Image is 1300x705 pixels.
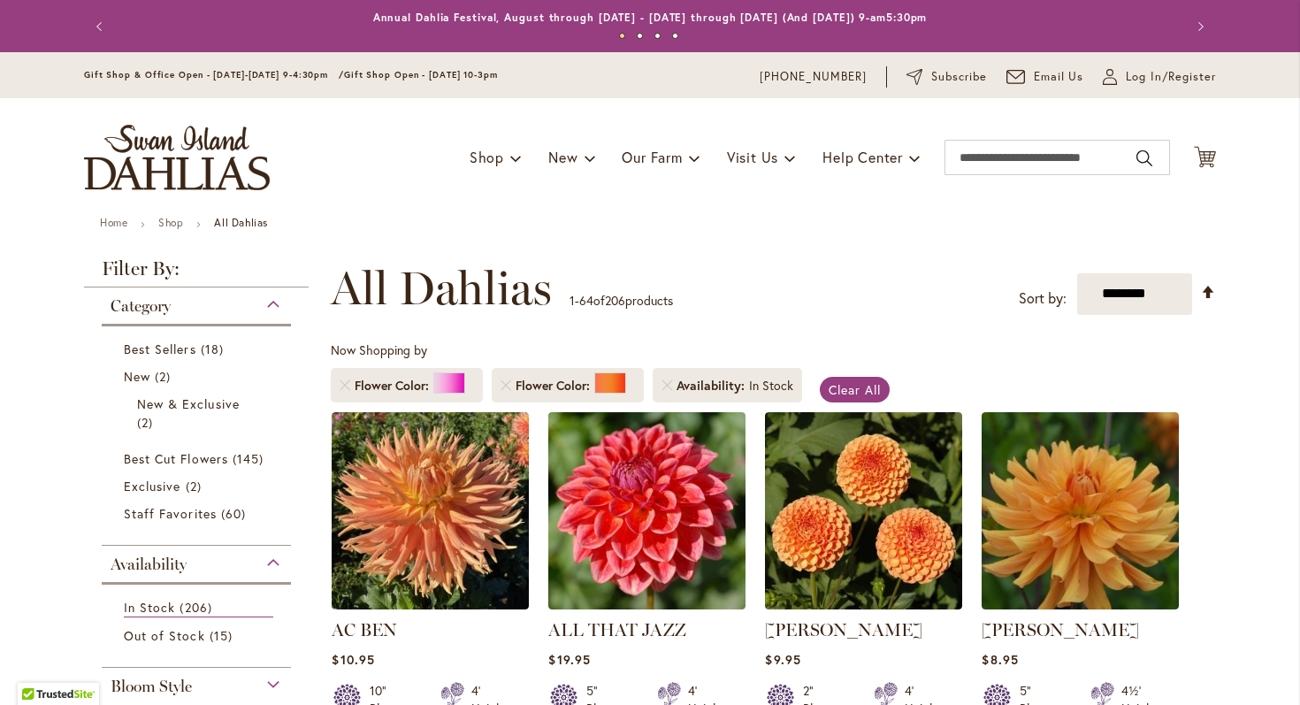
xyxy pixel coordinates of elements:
span: Gift Shop & Office Open - [DATE]-[DATE] 9-4:30pm / [84,69,344,80]
img: AC BEN [332,412,529,609]
a: Exclusive [124,477,273,495]
a: AC BEN [332,596,529,613]
button: 2 of 4 [637,33,643,39]
span: Availability [111,555,187,574]
span: Our Farm [622,148,682,166]
span: Flower Color [516,377,594,395]
span: $10.95 [332,651,374,668]
img: ALL THAT JAZZ [548,412,746,609]
span: Best Cut Flowers [124,450,228,467]
span: Shop [470,148,504,166]
a: ALL THAT JAZZ [548,596,746,613]
button: Next [1181,9,1216,44]
span: Exclusive [124,478,180,494]
span: New [124,368,150,385]
a: AMBER QUEEN [765,596,962,613]
span: New [548,148,577,166]
img: ANDREW CHARLES [982,412,1179,609]
a: Home [100,216,127,229]
a: [PERSON_NAME] [982,619,1139,640]
span: 2 [155,367,175,386]
a: New [124,367,273,386]
span: 206 [180,598,216,617]
span: Best Sellers [124,341,196,357]
a: store logo [84,125,270,190]
a: [PERSON_NAME] [765,619,922,640]
span: Gift Shop Open - [DATE] 10-3pm [344,69,498,80]
div: In Stock [749,377,793,395]
span: Out of Stock [124,627,205,644]
a: Shop [158,216,183,229]
span: 2 [137,413,157,432]
button: 3 of 4 [654,33,661,39]
a: Annual Dahlia Festival, August through [DATE] - [DATE] through [DATE] (And [DATE]) 9-am5:30pm [373,11,928,24]
a: Best Cut Flowers [124,449,273,468]
a: Email Us [1006,68,1084,86]
span: 206 [605,292,625,309]
p: - of products [570,287,673,315]
a: ALL THAT JAZZ [548,619,686,640]
a: In Stock 206 [124,598,273,617]
img: AMBER QUEEN [765,412,962,609]
span: Help Center [822,148,903,166]
span: 60 [221,504,250,523]
a: ANDREW CHARLES [982,596,1179,613]
span: Availability [677,377,749,395]
span: 1 [570,292,575,309]
span: Subscribe [931,68,987,86]
span: 18 [201,340,228,358]
span: Category [111,296,171,316]
label: Sort by: [1019,282,1067,315]
button: Previous [84,9,119,44]
span: $8.95 [982,651,1018,668]
a: Remove Flower Color Orange/Peach [501,380,511,391]
span: Visit Us [727,148,778,166]
span: 64 [579,292,593,309]
a: Staff Favorites [124,504,273,523]
span: All Dahlias [331,262,552,315]
strong: All Dahlias [214,216,268,229]
span: Flower Color [355,377,433,395]
a: New &amp; Exclusive [137,395,260,432]
span: Log In/Register [1126,68,1216,86]
a: Clear All [820,377,890,402]
button: 1 of 4 [619,33,625,39]
span: $19.95 [548,651,590,668]
a: AC BEN [332,619,397,640]
span: Bloom Style [111,677,192,696]
span: Clear All [829,381,881,398]
button: 4 of 4 [672,33,678,39]
span: New & Exclusive [137,395,240,412]
a: Log In/Register [1103,68,1216,86]
span: Staff Favorites [124,505,217,522]
span: Email Us [1034,68,1084,86]
span: 15 [210,626,237,645]
strong: Filter By: [84,259,309,287]
a: Remove Availability In Stock [661,380,672,391]
span: 145 [233,449,268,468]
span: Now Shopping by [331,341,427,358]
span: 2 [186,477,206,495]
a: Out of Stock 15 [124,626,273,645]
span: In Stock [124,599,175,616]
span: $9.95 [765,651,800,668]
a: Remove Flower Color Pink [340,380,350,391]
a: Subscribe [906,68,987,86]
a: Best Sellers [124,340,273,358]
a: [PHONE_NUMBER] [760,68,867,86]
